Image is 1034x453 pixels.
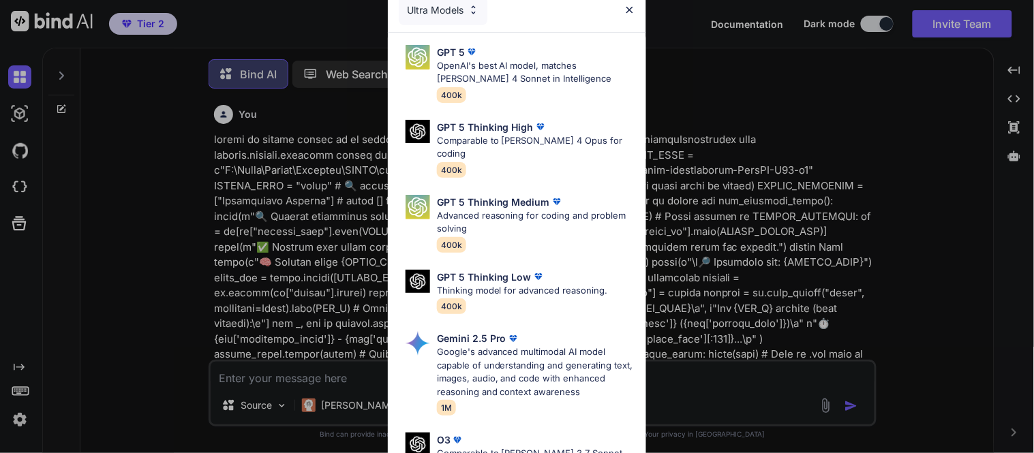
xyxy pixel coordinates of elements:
p: Google's advanced multimodal AI model capable of understanding and generating text, images, audio... [437,345,635,399]
p: GPT 5 Thinking Low [437,270,532,284]
p: Gemini 2.5 Pro [437,331,506,345]
p: Comparable to [PERSON_NAME] 4 Opus for coding [437,134,635,161]
img: Pick Models [406,45,430,69]
span: 400k [437,298,466,314]
img: premium [532,270,545,283]
img: premium [465,45,478,59]
img: Pick Models [406,195,430,219]
span: 1M [437,400,456,416]
p: Advanced reasoning for coding and problem solving [437,209,635,236]
img: Pick Models [468,4,479,16]
img: premium [506,332,520,345]
p: O3 [437,433,451,447]
p: GPT 5 Thinking High [437,120,534,134]
span: 400k [437,162,466,178]
span: 400k [437,237,466,253]
img: Pick Models [406,120,430,144]
img: Pick Models [406,270,430,294]
img: premium [534,120,547,134]
p: GPT 5 Thinking Medium [437,195,550,209]
img: close [624,4,635,16]
p: Thinking model for advanced reasoning. [437,284,608,298]
p: OpenAI's best AI model, matches [PERSON_NAME] 4 Sonnet in Intelligence [437,59,635,86]
img: premium [451,433,464,447]
img: Pick Models [406,331,430,356]
span: 400k [437,87,466,103]
p: GPT 5 [437,45,465,59]
img: premium [550,195,564,208]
